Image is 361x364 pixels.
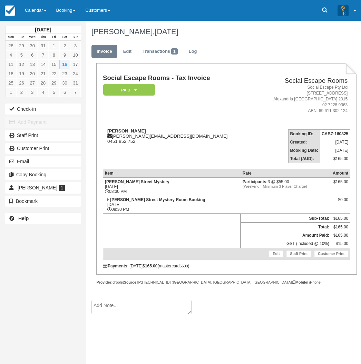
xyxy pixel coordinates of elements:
button: Email [5,156,81,167]
a: Edit [118,45,137,58]
button: Bookmark [5,196,81,207]
a: Log [184,45,202,58]
a: 22 [49,69,59,78]
td: GST (Included @ 10%) [241,239,331,248]
th: Item [103,169,241,177]
a: 1 [6,88,16,97]
span: 1 [171,48,178,55]
strong: [PERSON_NAME] Street Mystery Room Booking [110,197,205,202]
a: 6 [27,50,38,60]
button: Add Payment [5,117,81,128]
div: $0.00 [333,197,348,208]
a: 8 [49,50,59,60]
a: 25 [6,78,16,88]
td: [DATE] 08:30 PM [103,177,241,196]
h1: Social Escape Rooms - Tax Invoice [103,75,254,82]
div: droplet [TECHNICAL_ID] ([GEOGRAPHIC_DATA], [GEOGRAPHIC_DATA], [GEOGRAPHIC_DATA]) / iPhone [96,280,357,285]
a: 7 [70,88,81,97]
th: Booking ID: [288,129,320,138]
strong: Provider: [96,280,113,284]
a: 29 [16,41,27,50]
span: [DATE] [155,27,178,36]
a: 15 [49,60,59,69]
span: [PERSON_NAME] [18,185,57,190]
td: [DATE] [320,146,350,155]
th: Rate [241,169,331,177]
a: 5 [16,50,27,60]
strong: [PERSON_NAME] Street Mystery [105,179,169,184]
a: 28 [6,41,16,50]
a: Paid [103,83,153,96]
h2: Social Escape Rooms [257,77,348,85]
strong: Participants [243,179,268,184]
th: Sat [59,33,70,41]
th: Amount [331,169,350,177]
img: checkfront-main-nav-mini-logo.png [5,6,15,16]
th: Total (AUD): [288,155,320,163]
strong: [DATE] [35,27,51,32]
a: 2 [59,41,70,50]
h1: [PERSON_NAME], [91,28,352,36]
a: 17 [70,60,81,69]
th: Booking Date: [288,146,320,155]
a: 10 [70,50,81,60]
a: 9 [59,50,70,60]
strong: CABZ-160825 [322,131,348,136]
a: 27 [27,78,38,88]
a: 30 [27,41,38,50]
a: 2 [16,88,27,97]
th: Mon [6,33,16,41]
a: 18 [6,69,16,78]
th: Tue [16,33,27,41]
a: 26 [16,78,27,88]
a: Customer Print [314,250,348,257]
th: Thu [38,33,48,41]
small: 6600 [180,264,188,268]
strong: $165.00 [143,264,157,268]
td: [DATE] 08:30 PM [103,196,241,214]
td: $165.00 [331,223,350,231]
td: $165.00 [331,214,350,223]
a: 24 [70,69,81,78]
a: 19 [16,69,27,78]
a: 21 [38,69,48,78]
td: $15.00 [331,239,350,248]
th: Amount Paid: [241,231,331,239]
a: Invoice [91,45,117,58]
a: 28 [38,78,48,88]
a: Customer Print [5,143,81,154]
a: 3 [27,88,38,97]
th: Wed [27,33,38,41]
div: $165.00 [333,179,348,190]
button: Copy Booking [5,169,81,180]
b: Help [18,216,29,221]
a: 4 [38,88,48,97]
a: 30 [59,78,70,88]
a: 6 [59,88,70,97]
th: Fri [49,33,59,41]
address: Social Escape Pty Ltd [STREET_ADDRESS] Alexandria [GEOGRAPHIC_DATA] 2015 02 7228 9363 ABN: 69 611... [257,85,348,114]
a: 31 [38,41,48,50]
a: 23 [59,69,70,78]
a: 14 [38,60,48,69]
span: 1 [59,185,65,191]
a: [PERSON_NAME] 1 [5,182,81,193]
a: 1 [49,41,59,50]
a: Staff Print [286,250,311,257]
strong: [PERSON_NAME] [107,128,146,134]
td: [DATE] [320,138,350,146]
a: 4 [6,50,16,60]
th: Sub-Total: [241,214,331,223]
div: : [DATE] (mastercard ) [103,264,350,268]
td: 3 @ $55.00 [241,177,331,196]
em: Paid [103,84,155,96]
a: 16 [59,60,70,69]
button: Check-in [5,104,81,115]
img: A3 [338,5,349,16]
em: (Weekend - Minimum 3 Player Charge) [243,184,329,188]
a: 12 [16,60,27,69]
a: Help [5,213,81,224]
a: 31 [70,78,81,88]
a: 7 [38,50,48,60]
strong: Source IP: [124,280,142,284]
